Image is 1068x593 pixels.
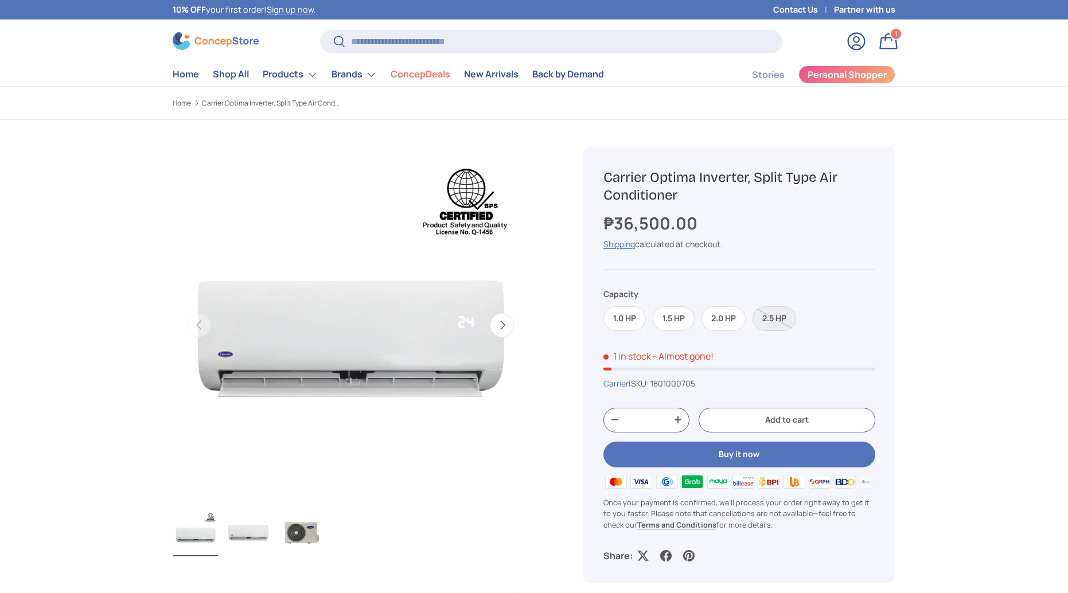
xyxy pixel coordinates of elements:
a: Shop All [213,63,249,85]
p: Once your payment is confirmed, we'll process your order right away to get it to you faster. Plea... [603,497,875,530]
a: Sign up now [267,4,314,15]
p: - Almost gone! [653,350,714,362]
span: 1 in stock [603,350,651,362]
button: Buy it now [603,442,875,467]
img: maya [705,473,730,490]
span: | [629,378,695,389]
span: 1801000705 [650,378,695,389]
nav: Secondary [724,63,895,86]
img: bdo [832,473,857,490]
img: visa [629,473,654,490]
a: Carrier Optima Inverter, Split Type Air Conditioner [202,100,340,107]
strong: 10% OFF [173,4,206,15]
a: Stories [752,64,785,86]
a: ConcepDeals [391,63,450,85]
p: Share: [603,549,633,563]
a: Carrier [603,378,629,389]
img: carrier-optima-1.00hp-split-type-inverter-indoor-aircon-unit-full-view-concepstore [226,510,271,556]
img: grabpay [680,473,705,490]
span: SKU: [631,378,649,389]
img: ConcepStore [173,32,259,50]
a: Contact Us [773,3,834,16]
nav: Primary [173,63,604,86]
a: Products [263,63,318,86]
img: metrobank [858,473,883,490]
media-gallery: Gallery Viewer [173,147,528,560]
label: Sold out [753,306,796,331]
span: 1 [895,29,898,38]
summary: Brands [325,63,384,86]
img: ubp [781,473,806,490]
img: bpi [756,473,781,490]
a: Terms and Conditions [637,520,716,530]
summary: Products [256,63,325,86]
img: master [603,473,629,490]
legend: Capacity [603,288,638,300]
button: Add to cart [699,408,875,432]
a: Home [173,100,191,107]
nav: Breadcrumbs [173,98,556,108]
a: Back by Demand [532,63,604,85]
img: carrier-optima-1.00hp-split-type-inverter-outdoor-aircon-unit-full-view-concepstore [279,510,323,556]
a: Home [173,63,199,85]
strong: ₱36,500.00 [603,212,700,235]
img: Carrier Optima Inverter, Split Type Air Conditioner [173,510,218,556]
img: gcash [654,473,680,490]
a: Personal Shopper [798,65,895,84]
img: qrph [807,473,832,490]
img: billease [731,473,756,490]
h1: Carrier Optima Inverter, Split Type Air Conditioner [603,169,875,204]
span: Personal Shopper [808,70,887,79]
p: your first order! . [173,3,316,16]
div: calculated at checkout. [603,238,875,250]
a: New Arrivals [464,63,519,85]
a: Brands [332,63,377,86]
a: Partner with us [834,3,895,16]
a: Shipping [603,239,635,249]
